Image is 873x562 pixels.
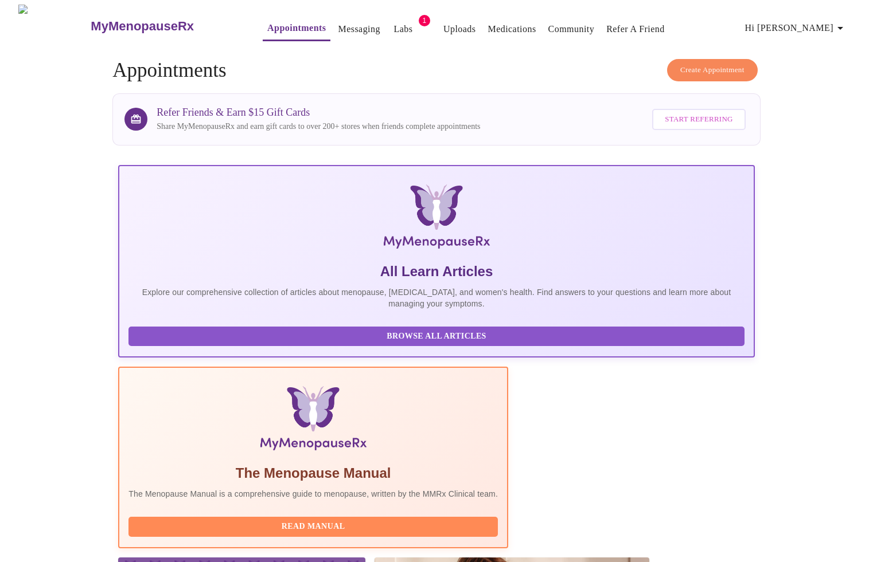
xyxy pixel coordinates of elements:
[665,113,732,126] span: Start Referring
[128,488,498,500] p: The Menopause Manual is a comprehensive guide to menopause, written by the MMRx Clinical team.
[333,18,384,41] button: Messaging
[224,184,649,253] img: MyMenopauseRx Logo
[680,64,745,77] span: Create Appointment
[267,20,326,36] a: Appointments
[544,18,599,41] button: Community
[606,21,665,37] a: Refer a Friend
[89,6,240,46] a: MyMenopauseRx
[91,19,194,34] h3: MyMenopauseRx
[140,329,732,344] span: Browse All Articles
[112,59,760,82] h4: Appointments
[157,107,480,119] h3: Refer Friends & Earn $15 Gift Cards
[488,21,536,37] a: Medications
[649,103,748,136] a: Start Referring
[263,17,330,41] button: Appointments
[741,17,852,40] button: Hi [PERSON_NAME]
[483,18,540,41] button: Medications
[439,18,481,41] button: Uploads
[393,21,412,37] a: Labs
[652,109,745,130] button: Start Referring
[128,521,501,530] a: Read Manual
[602,18,669,41] button: Refer a Friend
[18,5,89,48] img: MyMenopauseRx Logo
[667,59,758,81] button: Create Appointment
[548,21,595,37] a: Community
[338,21,380,37] a: Messaging
[443,21,476,37] a: Uploads
[128,464,498,482] h5: The Menopause Manual
[128,262,744,281] h5: All Learn Articles
[745,20,847,36] span: Hi [PERSON_NAME]
[419,15,430,26] span: 1
[385,18,422,41] button: Labs
[128,286,744,309] p: Explore our comprehensive collection of articles about menopause, [MEDICAL_DATA], and women's hea...
[157,121,480,132] p: Share MyMenopauseRx and earn gift cards to over 200+ stores when friends complete appointments
[128,327,744,347] button: Browse All Articles
[140,520,486,534] span: Read Manual
[128,331,747,340] a: Browse All Articles
[128,517,498,537] button: Read Manual
[187,386,439,455] img: Menopause Manual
